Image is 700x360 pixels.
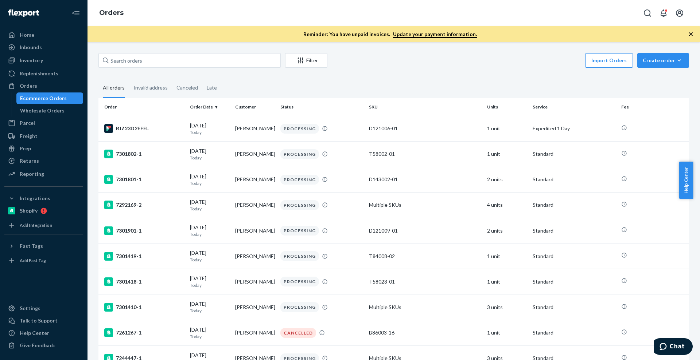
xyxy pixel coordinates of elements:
[679,162,693,199] button: Help Center
[533,253,615,260] p: Standard
[190,231,229,237] p: Today
[190,122,229,135] div: [DATE]
[4,315,83,327] button: Talk to Support
[20,31,34,39] div: Home
[366,294,484,320] td: Multiple SKUs
[20,222,52,228] div: Add Integration
[190,198,229,212] div: [DATE]
[484,244,529,269] td: 1 unit
[280,226,319,236] div: PROCESSING
[8,9,39,17] img: Flexport logo
[366,98,484,116] th: SKU
[190,129,229,135] p: Today
[369,227,481,234] div: D121009-01
[280,124,319,134] div: PROCESSING
[20,317,58,324] div: Talk to Support
[4,302,83,314] a: Settings
[4,80,83,92] a: Orders
[190,224,229,237] div: [DATE]
[207,78,217,97] div: Late
[280,200,319,210] div: PROCESSING
[533,304,615,311] p: Standard
[103,78,125,98] div: All orders
[20,119,35,127] div: Parcel
[369,329,481,336] div: B86003-16
[4,205,83,217] a: Shopify
[190,257,229,263] p: Today
[104,150,184,158] div: 7301802-1
[585,53,633,68] button: Import Orders
[654,338,693,356] iframe: Opens a widget where you can chat to one of our agents
[69,6,83,20] button: Close Navigation
[232,167,277,192] td: [PERSON_NAME]
[484,167,529,192] td: 2 units
[369,150,481,158] div: T58002-01
[484,294,529,320] td: 3 units
[4,55,83,66] a: Inventory
[285,53,327,68] button: Filter
[104,175,184,184] div: 7301801-1
[104,252,184,261] div: 7301419-1
[20,95,67,102] div: Ecommerce Orders
[637,53,689,68] button: Create order
[190,275,229,288] div: [DATE]
[190,333,229,340] p: Today
[280,149,319,159] div: PROCESSING
[190,249,229,263] div: [DATE]
[4,168,83,180] a: Reporting
[235,104,275,110] div: Customer
[232,244,277,269] td: [PERSON_NAME]
[4,255,83,266] a: Add Fast Tag
[484,116,529,141] td: 1 unit
[20,107,65,114] div: Wholesale Orders
[16,92,83,104] a: Ecommerce Orders
[4,219,83,231] a: Add Integration
[369,253,481,260] div: T84008-02
[104,124,184,133] div: RJZ23D2EFEL
[393,31,477,38] a: Update your payment information.
[280,175,319,185] div: PROCESSING
[530,98,618,116] th: Service
[4,68,83,79] a: Replenishments
[369,278,481,285] div: T58023-01
[104,328,184,337] div: 7261267-1
[190,155,229,161] p: Today
[232,218,277,244] td: [PERSON_NAME]
[4,29,83,41] a: Home
[4,340,83,351] button: Give Feedback
[533,176,615,183] p: Standard
[20,44,42,51] div: Inbounds
[533,329,615,336] p: Standard
[20,257,46,264] div: Add Fast Tag
[20,329,49,337] div: Help Center
[618,98,689,116] th: Fee
[4,193,83,204] button: Integrations
[20,195,50,202] div: Integrations
[133,78,168,97] div: Invalid address
[20,305,40,312] div: Settings
[104,201,184,209] div: 7292169-2
[190,147,229,161] div: [DATE]
[20,207,38,214] div: Shopify
[98,53,281,68] input: Search orders
[190,173,229,186] div: [DATE]
[4,327,83,339] a: Help Center
[4,240,83,252] button: Fast Tags
[656,6,671,20] button: Open notifications
[280,328,316,338] div: CANCELLED
[20,57,43,64] div: Inventory
[277,98,366,116] th: Status
[484,98,529,116] th: Units
[190,326,229,340] div: [DATE]
[232,269,277,294] td: [PERSON_NAME]
[232,116,277,141] td: [PERSON_NAME]
[190,206,229,212] p: Today
[190,282,229,288] p: Today
[280,277,319,286] div: PROCESSING
[232,294,277,320] td: [PERSON_NAME]
[4,117,83,129] a: Parcel
[93,3,129,24] ol: breadcrumbs
[280,302,319,312] div: PROCESSING
[104,226,184,235] div: 7301901-1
